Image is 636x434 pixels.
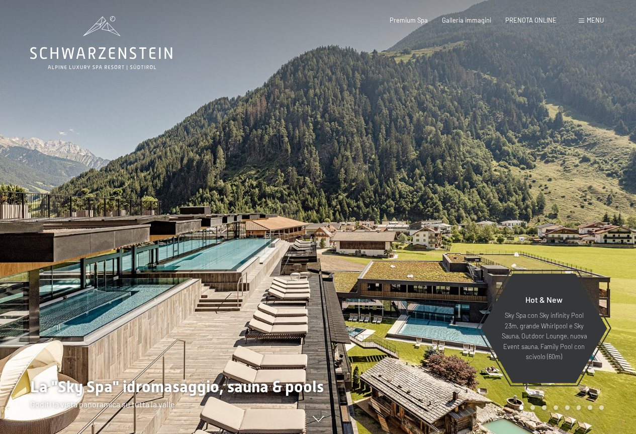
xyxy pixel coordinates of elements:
a: PRENOTA ONLINE [505,16,557,24]
div: Carousel Page 1 (Current Slide) [519,405,524,410]
div: Carousel Page 6 [577,405,581,410]
div: Carousel Page 8 [599,405,604,410]
a: Premium Spa [390,16,428,24]
div: Carousel Page 7 [588,405,592,410]
div: Carousel Page 4 [554,405,558,410]
a: Hot & New Sky Spa con Sky infinity Pool 23m, grande Whirlpool e Sky Sauna, Outdoor Lounge, nuova ... [480,273,608,384]
a: Galleria immagini [442,16,491,24]
div: Carousel Page 2 [530,405,535,410]
div: Carousel Page 5 [565,405,570,410]
div: Carousel Pagination [516,405,604,410]
span: Hot & New [525,295,563,304]
div: Carousel Page 3 [542,405,547,410]
p: Sky Spa con Sky infinity Pool 23m, grande Whirlpool e Sky Sauna, Outdoor Lounge, nuova Event saun... [500,310,588,362]
span: Menu [587,16,604,24]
